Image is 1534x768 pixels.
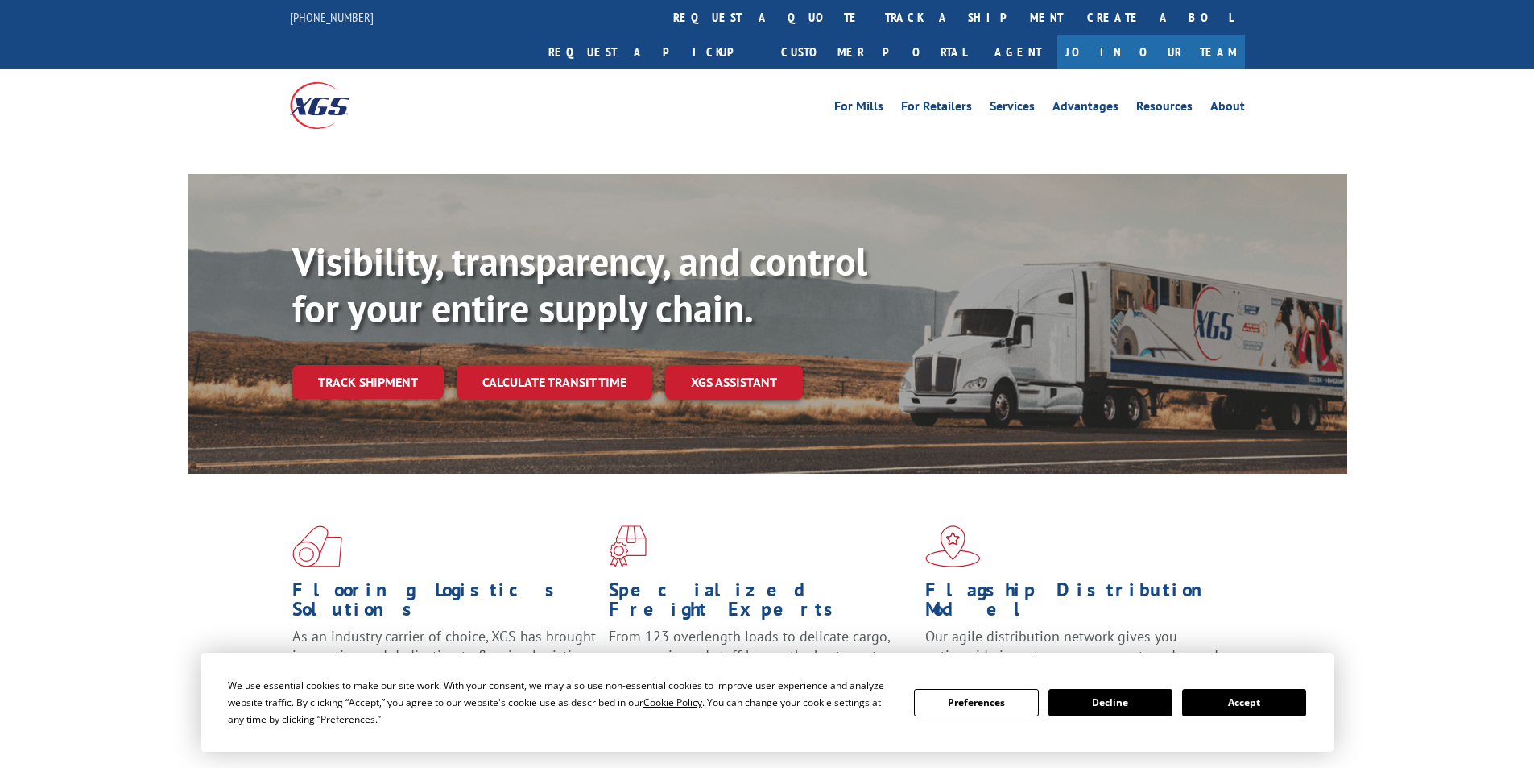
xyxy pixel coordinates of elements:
p: From 123 overlength loads to delicate cargo, our experienced staff knows the best way to move you... [609,627,913,699]
a: Advantages [1052,100,1118,118]
span: Our agile distribution network gives you nationwide inventory management on demand. [925,627,1222,665]
a: Request a pickup [536,35,769,69]
a: Join Our Team [1057,35,1245,69]
b: Visibility, transparency, and control for your entire supply chain. [292,236,867,333]
h1: Specialized Freight Experts [609,580,913,627]
h1: Flagship Distribution Model [925,580,1230,627]
a: Resources [1136,100,1193,118]
button: Preferences [914,689,1038,716]
a: Agent [978,35,1057,69]
a: XGS ASSISTANT [665,365,803,400]
a: Calculate transit time [457,365,652,400]
a: Track shipment [292,365,444,399]
img: xgs-icon-flagship-distribution-model-red [925,525,981,567]
a: [PHONE_NUMBER] [290,9,374,25]
div: Cookie Consent Prompt [201,653,1334,752]
button: Accept [1182,689,1306,716]
a: Services [990,100,1035,118]
button: Decline [1048,689,1172,716]
h1: Flooring Logistics Solutions [292,580,597,627]
img: xgs-icon-focused-on-flooring-red [609,525,647,567]
a: About [1210,100,1245,118]
img: xgs-icon-total-supply-chain-intelligence-red [292,525,342,567]
a: For Retailers [901,100,972,118]
a: Customer Portal [769,35,978,69]
span: Cookie Policy [643,695,702,709]
a: For Mills [834,100,883,118]
span: Preferences [320,712,375,726]
span: As an industry carrier of choice, XGS has brought innovation and dedication to flooring logistics... [292,627,596,684]
div: We use essential cookies to make our site work. With your consent, we may also use non-essential ... [228,677,895,728]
